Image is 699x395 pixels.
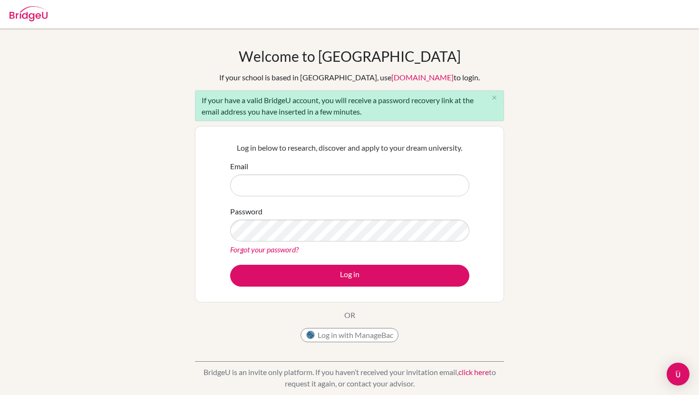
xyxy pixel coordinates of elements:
div: If your school is based in [GEOGRAPHIC_DATA], use to login. [219,72,480,83]
p: BridgeU is an invite only platform. If you haven’t received your invitation email, to request it ... [195,366,504,389]
button: Log in with ManageBac [301,328,398,342]
a: click here [458,367,489,376]
img: Bridge-U [10,6,48,21]
h1: Welcome to [GEOGRAPHIC_DATA] [239,48,461,65]
i: close [491,94,498,101]
div: Open Intercom Messenger [667,363,689,385]
button: Log in [230,265,469,287]
button: Close [485,91,504,105]
label: Email [230,161,248,172]
div: If your have a valid BridgeU account, you will receive a password recovery link at the email addr... [195,90,504,121]
a: [DOMAIN_NAME] [391,73,454,82]
p: OR [344,309,355,321]
label: Password [230,206,262,217]
p: Log in below to research, discover and apply to your dream university. [230,142,469,154]
a: Forgot your password? [230,245,299,254]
